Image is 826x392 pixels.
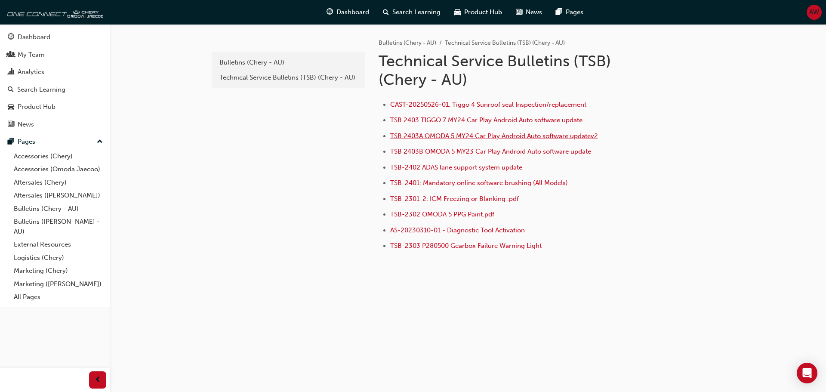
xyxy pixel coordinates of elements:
span: up-icon [97,136,103,148]
a: Bulletins (Chery - AU) [379,39,436,46]
a: Aftersales ([PERSON_NAME]) [10,189,106,202]
a: TSB 2403B OMODA 5 MY23 Car Play Android Auto software update [390,148,591,155]
div: My Team [18,50,45,60]
div: Search Learning [17,85,65,95]
a: Logistics (Chery) [10,251,106,265]
a: AS-20230310-01 - Diagnostic Tool Activation [390,226,525,234]
a: Aftersales (Chery) [10,176,106,189]
span: pages-icon [8,138,14,146]
span: Pages [566,7,583,17]
a: Accessories (Chery) [10,150,106,163]
a: Bulletins ([PERSON_NAME] - AU) [10,215,106,238]
span: chart-icon [8,68,14,76]
a: External Resources [10,238,106,251]
div: Bulletins (Chery - AU) [219,58,357,68]
div: Dashboard [18,32,50,42]
a: car-iconProduct Hub [447,3,509,21]
a: All Pages [10,290,106,304]
span: Search Learning [392,7,441,17]
span: Dashboard [336,7,369,17]
a: TSB-2301-2: ICM Freezing or Blanking .pdf [390,195,519,203]
span: search-icon [383,7,389,18]
img: oneconnect [4,3,103,21]
span: pages-icon [556,7,562,18]
div: Analytics [18,67,44,77]
button: Pages [3,134,106,150]
a: guage-iconDashboard [320,3,376,21]
a: pages-iconPages [549,3,590,21]
span: guage-icon [327,7,333,18]
a: TSB-2402 ADAS lane support system update [390,164,522,171]
span: car-icon [8,103,14,111]
span: prev-icon [95,375,101,386]
div: Open Intercom Messenger [797,363,817,383]
a: Bulletins (Chery - AU) [10,202,106,216]
a: search-iconSearch Learning [376,3,447,21]
span: car-icon [454,7,461,18]
div: Product Hub [18,102,55,112]
a: Bulletins (Chery - AU) [215,55,361,70]
a: My Team [3,47,106,63]
a: CAST-20250526-01: Tiggo 4 Sunroof seal Inspection/replacement [390,101,586,108]
li: Technical Service Bulletins (TSB) (Chery - AU) [445,38,565,48]
a: Accessories (Omoda Jaecoo) [10,163,106,176]
a: TSB-2303 P280500 Gearbox Failure Warning Light [390,242,542,250]
span: AW [809,7,819,17]
a: Marketing ([PERSON_NAME]) [10,278,106,291]
button: AW [807,5,822,20]
div: Pages [18,137,35,147]
a: News [3,117,106,133]
div: News [18,120,34,130]
span: news-icon [516,7,522,18]
a: TSB-2302 OMODA 5 PPG Paint.pdf [390,210,494,218]
h1: Technical Service Bulletins (TSB) (Chery - AU) [379,52,661,89]
a: Search Learning [3,82,106,98]
a: Dashboard [3,29,106,45]
span: guage-icon [8,34,14,41]
a: Analytics [3,64,106,80]
span: news-icon [8,121,14,129]
span: News [526,7,542,17]
a: TSB 2403 TIGGO 7 MY24 Car Play Android Auto software update [390,116,583,124]
span: Product Hub [464,7,502,17]
a: news-iconNews [509,3,549,21]
a: Technical Service Bulletins (TSB) (Chery - AU) [215,70,361,85]
span: search-icon [8,86,14,94]
div: Technical Service Bulletins (TSB) (Chery - AU) [219,73,357,83]
span: people-icon [8,51,14,59]
a: Product Hub [3,99,106,115]
a: TSB 2403A OMODA 5 MY24 Car Play Android Auto software updatev2 [390,132,598,140]
a: Marketing (Chery) [10,264,106,278]
button: DashboardMy TeamAnalyticsSearch LearningProduct HubNews [3,28,106,134]
a: TSB-2401: Mandatory online software brushing (All Models) [390,179,568,187]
